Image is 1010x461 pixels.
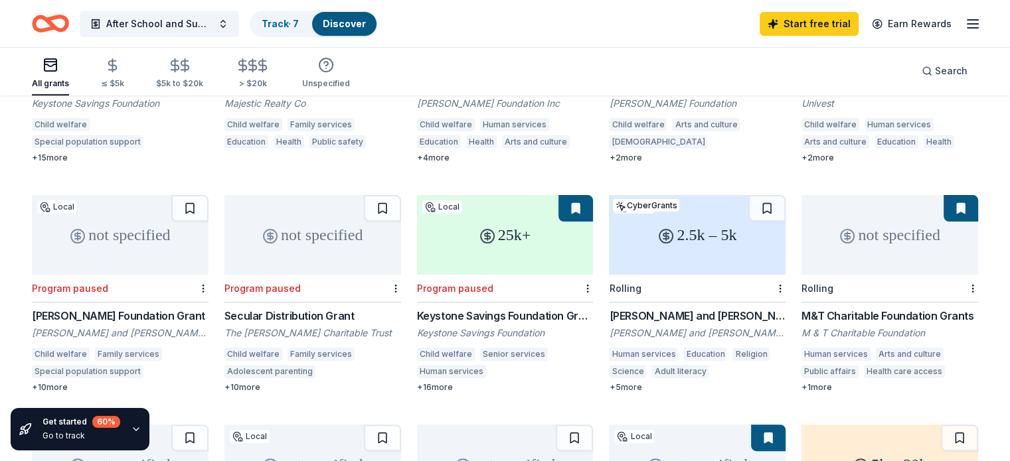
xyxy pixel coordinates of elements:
[801,326,978,340] div: M & T Charitable Foundation
[865,118,934,131] div: Human services
[32,97,209,110] div: Keystone Savings Foundation
[609,135,707,149] div: [DEMOGRAPHIC_DATA]
[95,348,162,361] div: Family services
[609,118,667,131] div: Child welfare
[609,348,678,361] div: Human services
[801,365,859,378] div: Public affairs
[32,283,108,294] div: Program paused
[224,135,268,149] div: Education
[651,365,709,378] div: Adult literacy
[309,135,366,149] div: Public safety
[92,416,120,428] div: 60 %
[32,195,209,275] div: not specified
[417,348,475,361] div: Child welfare
[801,195,978,275] div: not specified
[875,135,918,149] div: Education
[32,326,209,340] div: [PERSON_NAME] and [PERSON_NAME] Foundation
[224,118,282,131] div: Child welfare
[32,308,209,324] div: [PERSON_NAME] Foundation Grant
[417,153,594,163] div: + 4 more
[417,135,461,149] div: Education
[801,97,978,110] div: Univest
[613,199,679,212] div: CyberGrants
[422,200,462,214] div: Local
[417,118,475,131] div: Child welfare
[480,118,549,131] div: Human services
[609,97,786,110] div: [PERSON_NAME] Foundation
[760,12,859,36] a: Start free trial
[224,195,401,393] a: not specifiedProgram pausedSecular Distribution GrantThe [PERSON_NAME] Charitable TrustChild welf...
[224,326,401,340] div: The [PERSON_NAME] Charitable Trust
[417,326,594,340] div: Keystone Savings Foundation
[250,11,378,37] button: Track· 7Discover
[417,97,594,110] div: [PERSON_NAME] Foundation Inc
[609,382,786,393] div: + 5 more
[101,78,124,89] div: ≤ $5k
[609,153,786,163] div: + 2 more
[224,283,301,294] div: Program paused
[80,11,239,37] button: After School and Summer Program
[32,195,209,393] a: not specifiedLocalProgram paused[PERSON_NAME] Foundation Grant[PERSON_NAME] and [PERSON_NAME] Fou...
[801,308,978,324] div: M&T Charitable Foundation Grants
[32,382,209,393] div: + 10 more
[614,430,654,443] div: Local
[274,135,304,149] div: Health
[224,308,401,324] div: Secular Distribution Grant
[935,63,968,79] span: Search
[302,78,350,89] div: Unspecified
[417,195,594,275] div: 25k+
[801,195,978,393] a: not specifiedRollingM&T Charitable Foundation GrantsM & T Charitable FoundationHuman servicesArts...
[609,365,646,378] div: Science
[235,78,270,89] div: > $20k
[609,283,641,294] div: Rolling
[42,416,120,428] div: Get started
[224,365,315,378] div: Adolescent parenting
[156,78,203,89] div: $5k to $20k
[417,365,486,378] div: Human services
[32,52,69,96] button: All grants
[801,283,833,294] div: Rolling
[502,135,570,149] div: Arts and culture
[801,153,978,163] div: + 2 more
[32,135,143,149] div: Special population support
[466,135,497,149] div: Health
[32,78,69,89] div: All grants
[864,12,960,36] a: Earn Rewards
[801,135,869,149] div: Arts and culture
[32,348,90,361] div: Child welfare
[32,8,69,39] a: Home
[801,348,871,361] div: Human services
[32,118,90,131] div: Child welfare
[156,52,203,96] button: $5k to $20k
[37,200,77,214] div: Local
[609,195,786,393] a: 2.5k – 5kLocalCyberGrantsRolling[PERSON_NAME] and [PERSON_NAME] Foundation[PERSON_NAME] and [PERS...
[417,308,594,324] div: Keystone Savings Foundation Grant - Requests Above $25,000
[417,283,493,294] div: Program paused
[224,348,282,361] div: Child welfare
[288,348,355,361] div: Family services
[876,348,944,361] div: Arts and culture
[609,326,786,340] div: [PERSON_NAME] and [PERSON_NAME] Foundation
[230,430,270,443] div: Local
[224,97,401,110] div: Majestic Realty Co
[732,348,770,361] div: Religion
[672,118,740,131] div: Arts and culture
[609,195,786,275] div: 2.5k – 5k
[911,58,978,84] button: Search
[323,18,366,29] a: Discover
[302,52,350,96] button: Unspecified
[32,153,209,163] div: + 15 more
[224,382,401,393] div: + 10 more
[864,365,945,378] div: Health care access
[801,382,978,393] div: + 1 more
[262,18,299,29] a: Track· 7
[683,348,727,361] div: Education
[235,52,270,96] button: > $20k
[101,52,124,96] button: ≤ $5k
[106,16,212,32] span: After School and Summer Program
[801,118,859,131] div: Child welfare
[42,430,120,441] div: Go to track
[609,308,786,324] div: [PERSON_NAME] and [PERSON_NAME] Foundation
[288,118,355,131] div: Family services
[224,195,401,275] div: not specified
